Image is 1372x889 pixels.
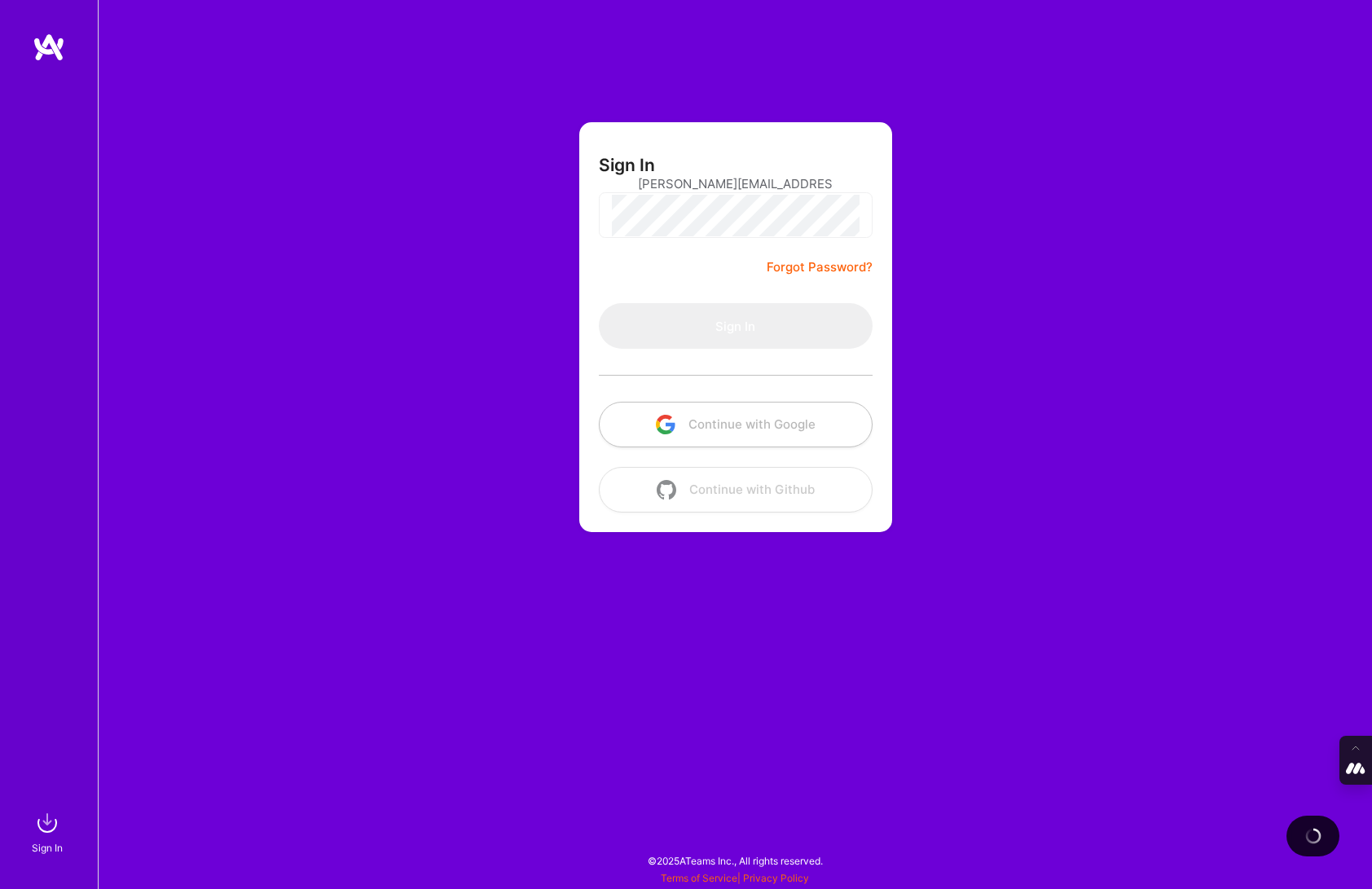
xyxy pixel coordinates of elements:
[1304,826,1323,846] img: loading
[34,807,64,856] a: sign inSign In
[661,872,809,884] span: |
[599,155,655,175] h3: Sign In
[33,33,65,62] img: logo
[743,872,809,884] a: Privacy Policy
[656,415,675,434] img: icon
[98,840,1372,881] div: © 2025 ATeams Inc., All rights reserved.
[767,257,873,277] a: Forgot Password?
[31,807,64,839] img: sign in
[638,163,833,205] input: Email...
[32,839,63,856] div: Sign In
[661,872,737,884] a: Terms of Service
[599,303,873,349] button: Sign In
[599,402,873,447] button: Continue with Google
[657,480,676,500] img: icon
[599,467,873,513] button: Continue with Github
